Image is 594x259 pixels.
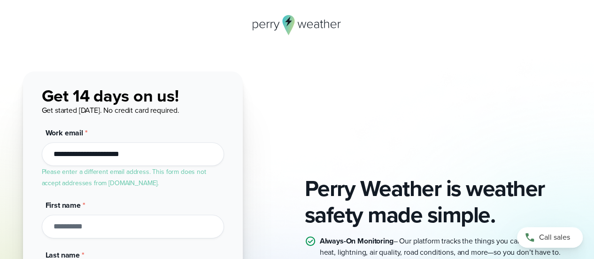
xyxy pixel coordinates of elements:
label: Please enter a different email address. This form does not accept addresses from [DOMAIN_NAME]. [42,167,206,188]
h2: Perry Weather is weather safety made simple. [305,175,571,228]
span: First name [46,200,81,211]
p: – Our platform tracks the things you care about, like heat, lightning, air quality, road conditio... [320,235,571,258]
span: Work email [46,127,83,138]
span: Get 14 days on us! [42,83,179,108]
a: Call sales [517,227,583,248]
strong: Always-On Monitoring [320,235,393,246]
span: Call sales [539,232,570,243]
span: Get started [DATE]. No credit card required. [42,105,179,116]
